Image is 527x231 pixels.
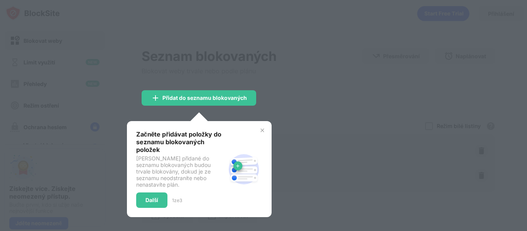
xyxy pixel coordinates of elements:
img: x-button.svg [259,127,265,133]
font: Přidat do seznamu blokovaných [162,94,247,101]
font: 3 [179,197,182,203]
font: [PERSON_NAME] přidané do seznamu blokovaných budou trvale blokovány, dokud je ze seznamu neodstra... [136,155,211,188]
font: Začněte přidávat položky do seznamu blokovaných položek [136,130,221,153]
font: 1 [172,197,174,203]
font: ze [174,197,179,203]
font: Další [145,197,159,203]
img: block-site.svg [225,151,262,188]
